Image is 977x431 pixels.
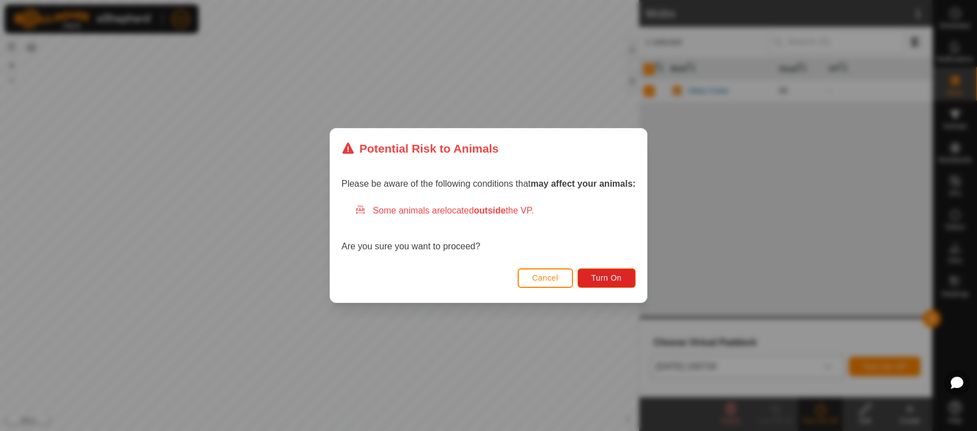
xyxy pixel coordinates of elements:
[341,204,636,253] div: Are you sure you want to proceed?
[518,268,573,288] button: Cancel
[341,140,499,157] div: Potential Risk to Animals
[530,179,636,188] strong: may affect your animals:
[355,204,636,217] div: Some animals are
[474,206,506,215] strong: outside
[341,179,636,188] span: Please be aware of the following conditions that
[577,268,636,288] button: Turn On
[445,206,534,215] span: located the VP.
[591,273,622,282] span: Turn On
[532,273,558,282] span: Cancel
